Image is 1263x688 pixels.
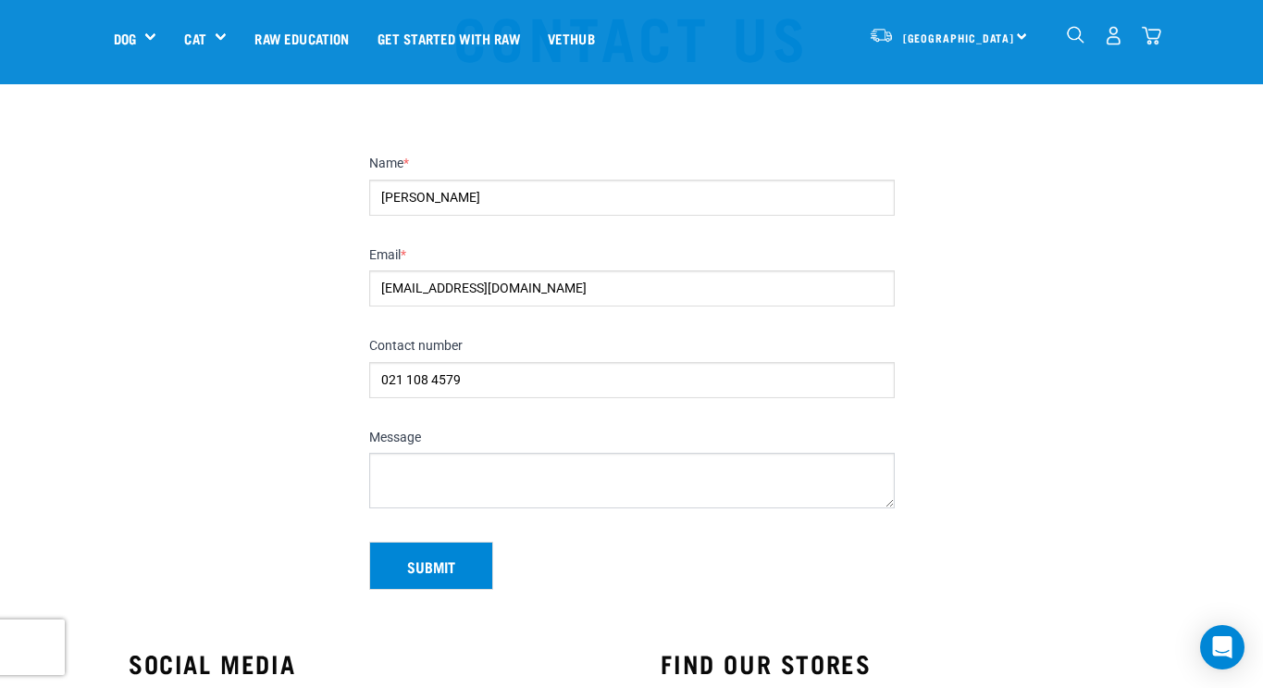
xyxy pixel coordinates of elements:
[661,649,1133,678] h3: FIND OUR STORES
[903,34,1015,41] span: [GEOGRAPHIC_DATA]
[369,542,493,590] button: Submit
[369,247,895,264] label: Email
[534,1,609,75] a: Vethub
[869,27,894,44] img: van-moving.png
[1200,625,1244,669] div: Open Intercom Messenger
[1104,26,1123,45] img: user.png
[241,1,363,75] a: Raw Education
[369,338,895,355] label: Contact number
[364,1,534,75] a: Get started with Raw
[369,430,895,446] label: Message
[129,649,601,678] h3: SOCIAL MEDIA
[184,28,205,49] a: Cat
[1142,26,1161,45] img: home-icon@2x.png
[1067,26,1084,44] img: home-icon-1@2x.png
[369,156,895,172] label: Name
[114,28,136,49] a: Dog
